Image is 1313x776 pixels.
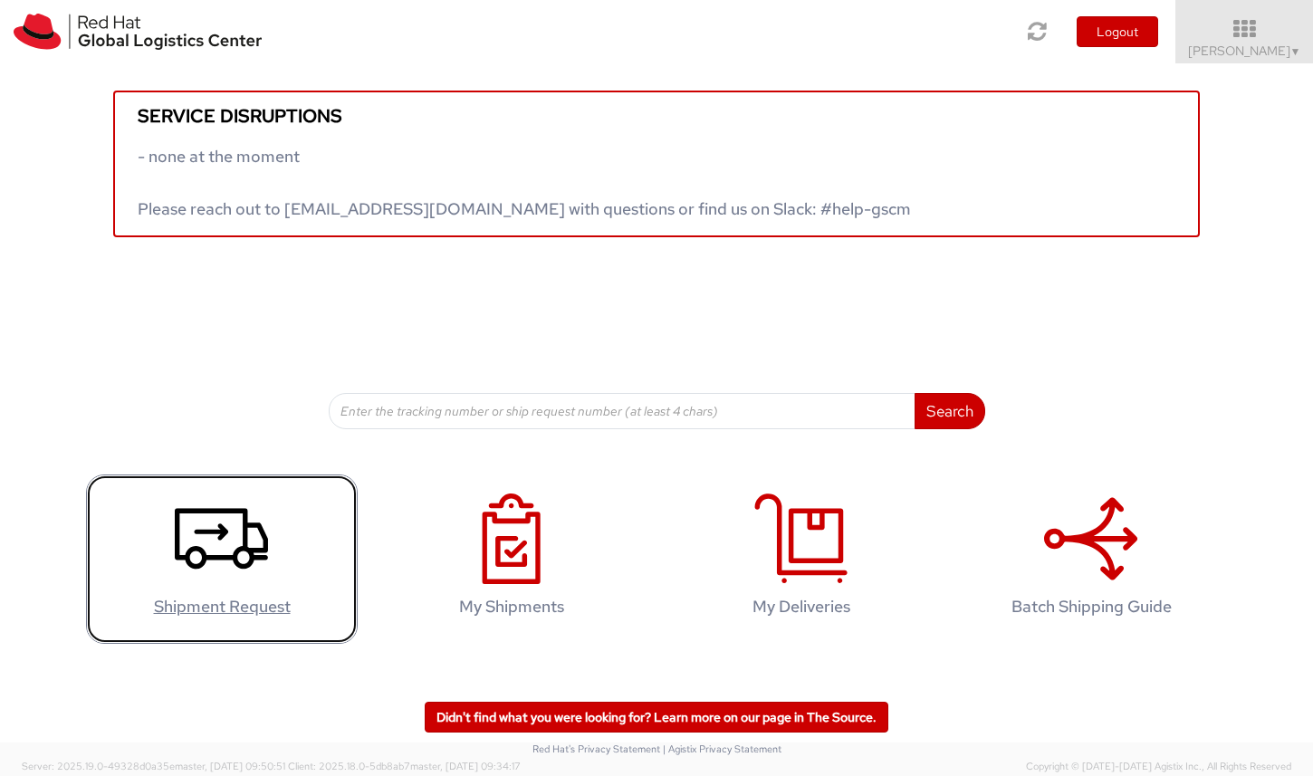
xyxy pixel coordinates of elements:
[1026,760,1291,774] span: Copyright © [DATE]-[DATE] Agistix Inc., All Rights Reserved
[22,760,285,772] span: Server: 2025.19.0-49328d0a35e
[86,474,358,644] a: Shipment Request
[955,474,1227,644] a: Batch Shipping Guide
[915,393,985,429] button: Search
[105,598,339,616] h4: Shipment Request
[113,91,1200,237] a: Service disruptions - none at the moment Please reach out to [EMAIL_ADDRESS][DOMAIN_NAME] with qu...
[175,760,285,772] span: master, [DATE] 09:50:51
[1188,43,1301,59] span: [PERSON_NAME]
[138,146,911,219] span: - none at the moment Please reach out to [EMAIL_ADDRESS][DOMAIN_NAME] with questions or find us o...
[1290,44,1301,59] span: ▼
[410,760,521,772] span: master, [DATE] 09:34:17
[288,760,521,772] span: Client: 2025.18.0-5db8ab7
[974,598,1208,616] h4: Batch Shipping Guide
[663,742,781,755] a: | Agistix Privacy Statement
[329,393,915,429] input: Enter the tracking number or ship request number (at least 4 chars)
[685,598,918,616] h4: My Deliveries
[666,474,937,644] a: My Deliveries
[376,474,647,644] a: My Shipments
[395,598,628,616] h4: My Shipments
[425,702,888,733] a: Didn't find what you were looking for? Learn more on our page in The Source.
[14,14,262,50] img: rh-logistics-00dfa346123c4ec078e1.svg
[532,742,660,755] a: Red Hat's Privacy Statement
[1077,16,1158,47] button: Logout
[138,106,1175,126] h5: Service disruptions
